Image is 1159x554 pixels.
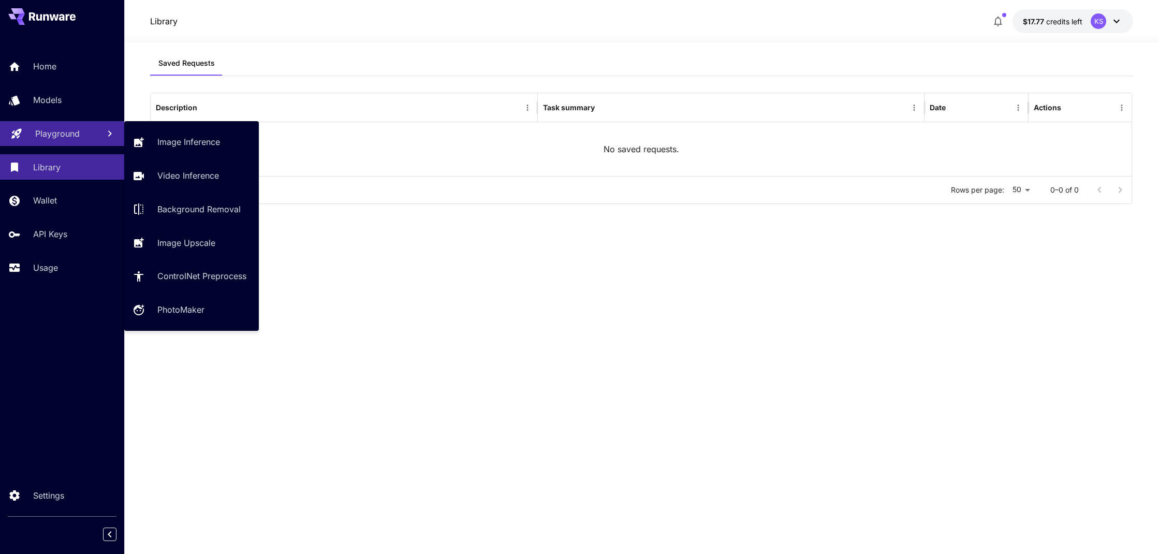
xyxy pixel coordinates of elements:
button: Sort [947,100,961,115]
button: Menu [1114,100,1129,115]
button: $17.76791 [1013,9,1133,33]
div: Date [930,103,946,112]
p: Models [33,94,62,106]
div: Collapse sidebar [111,525,124,544]
p: No saved requests. [604,143,679,155]
p: Playground [35,127,80,140]
p: 0–0 of 0 [1050,185,1079,195]
p: Library [150,15,178,27]
nav: breadcrumb [150,15,178,27]
span: $17.77 [1023,17,1046,26]
p: API Keys [33,228,67,240]
p: Video Inference [157,169,219,182]
a: ControlNet Preprocess [124,264,259,289]
button: Menu [1011,100,1025,115]
button: Menu [520,100,535,115]
a: Video Inference [124,163,259,188]
a: PhotoMaker [124,297,259,323]
p: ControlNet Preprocess [157,270,246,282]
p: Rows per page: [951,185,1004,195]
span: Saved Requests [158,59,215,68]
span: credits left [1046,17,1082,26]
div: KS [1091,13,1106,29]
div: 50 [1008,182,1034,197]
button: Menu [907,100,921,115]
p: Usage [33,261,58,274]
div: Task summary [543,103,595,112]
p: Library [33,161,61,173]
div: Description [156,103,197,112]
button: Sort [596,100,610,115]
div: $17.76791 [1023,16,1082,27]
p: Wallet [33,194,57,207]
button: Collapse sidebar [103,528,116,541]
button: Sort [198,100,213,115]
a: Background Removal [124,197,259,222]
div: Actions [1034,103,1061,112]
p: Home [33,60,56,72]
p: Settings [33,489,64,502]
a: Image Inference [124,129,259,155]
p: Image Upscale [157,237,215,249]
p: Image Inference [157,136,220,148]
iframe: Chat Widget [1107,504,1159,554]
p: Background Removal [157,203,241,215]
div: Виджет чата [1107,504,1159,554]
a: Image Upscale [124,230,259,255]
p: PhotoMaker [157,303,204,316]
